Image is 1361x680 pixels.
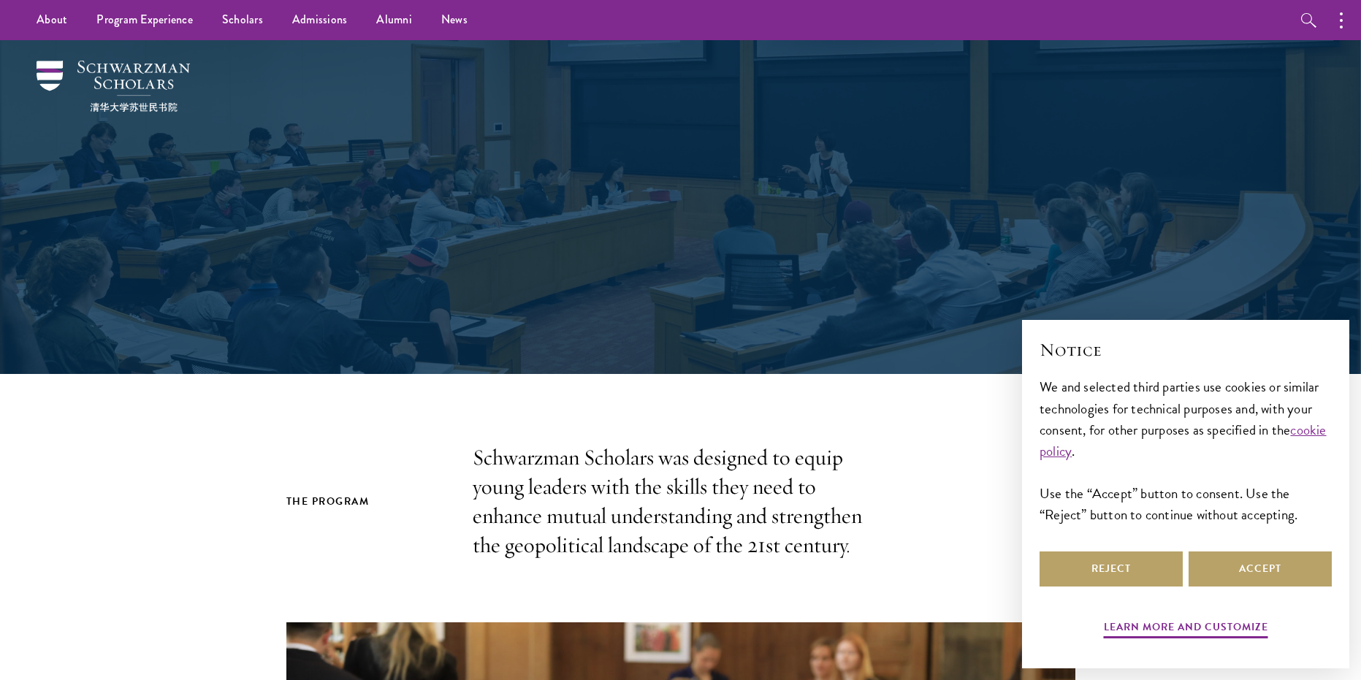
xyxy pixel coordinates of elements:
a: cookie policy [1040,419,1327,462]
button: Accept [1189,551,1332,587]
button: Learn more and customize [1104,618,1268,641]
h2: Notice [1040,337,1332,362]
div: We and selected third parties use cookies or similar technologies for technical purposes and, wit... [1040,376,1332,524]
button: Reject [1040,551,1183,587]
p: Schwarzman Scholars was designed to equip young leaders with the skills they need to enhance mutu... [473,443,889,560]
img: Schwarzman Scholars [37,61,190,112]
h2: The Program [286,492,443,511]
